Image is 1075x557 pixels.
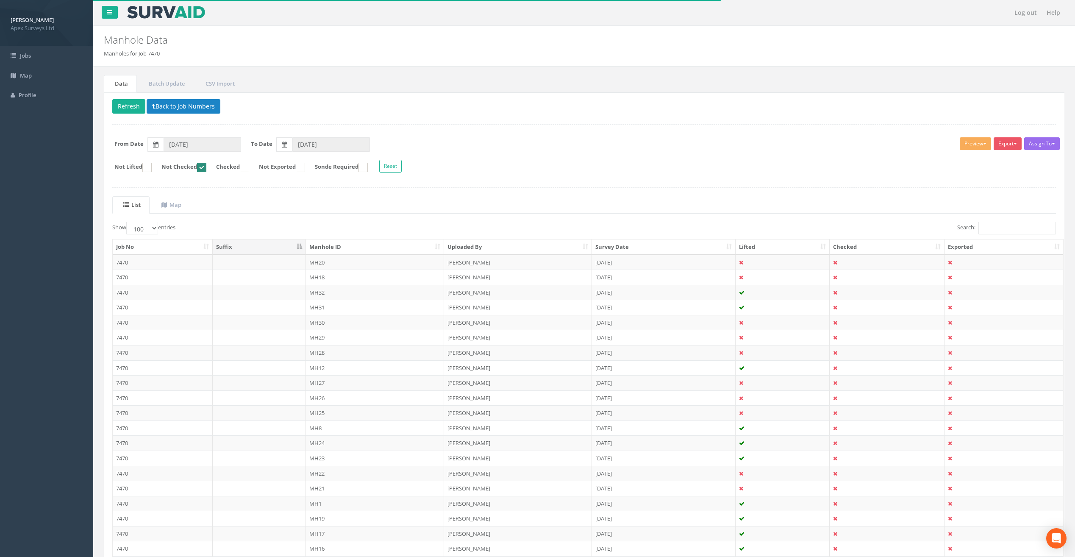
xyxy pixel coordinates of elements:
td: 7470 [113,496,213,511]
td: [DATE] [592,270,736,285]
td: 7470 [113,435,213,451]
label: Not Checked [153,163,206,172]
td: MH32 [306,285,444,300]
th: Manhole ID: activate to sort column ascending [306,240,444,255]
label: Checked [208,163,249,172]
td: [DATE] [592,541,736,556]
input: Search: [978,222,1056,234]
th: Checked: activate to sort column ascending [830,240,945,255]
td: 7470 [113,511,213,526]
td: [PERSON_NAME] [444,285,592,300]
td: [DATE] [592,390,736,406]
span: Apex Surveys Ltd [11,24,83,32]
td: MH30 [306,315,444,330]
td: 7470 [113,421,213,436]
td: MH18 [306,270,444,285]
td: MH24 [306,435,444,451]
td: MH19 [306,511,444,526]
td: 7470 [113,315,213,330]
a: CSV Import [194,75,244,92]
td: [DATE] [592,511,736,526]
td: 7470 [113,270,213,285]
td: [DATE] [592,435,736,451]
td: 7470 [113,330,213,345]
td: MH17 [306,526,444,541]
button: Reset [379,160,402,173]
td: [PERSON_NAME] [444,481,592,496]
td: 7470 [113,541,213,556]
td: [PERSON_NAME] [444,330,592,345]
label: Not Exported [250,163,305,172]
td: [DATE] [592,300,736,315]
td: [DATE] [592,481,736,496]
a: Batch Update [138,75,194,92]
td: MH31 [306,300,444,315]
button: Back to Job Numbers [147,99,220,114]
td: [PERSON_NAME] [444,315,592,330]
li: Manholes for Job 7470 [104,50,160,58]
label: From Date [114,140,144,148]
a: [PERSON_NAME] Apex Surveys Ltd [11,14,83,32]
button: Assign To [1024,137,1060,150]
a: List [112,196,150,214]
td: 7470 [113,285,213,300]
td: MH23 [306,451,444,466]
td: MH29 [306,330,444,345]
td: 7470 [113,375,213,390]
td: 7470 [113,300,213,315]
label: To Date [251,140,272,148]
td: [PERSON_NAME] [444,270,592,285]
td: [PERSON_NAME] [444,375,592,390]
td: MH12 [306,360,444,376]
uib-tab-heading: List [123,201,141,209]
td: MH27 [306,375,444,390]
td: [PERSON_NAME] [444,255,592,270]
input: From Date [164,137,241,152]
td: [PERSON_NAME] [444,511,592,526]
td: [DATE] [592,360,736,376]
button: Preview [960,137,991,150]
td: [DATE] [592,496,736,511]
td: [PERSON_NAME] [444,526,592,541]
td: [PERSON_NAME] [444,300,592,315]
a: Map [150,196,190,214]
td: [PERSON_NAME] [444,421,592,436]
label: Sonde Required [306,163,368,172]
td: [PERSON_NAME] [444,451,592,466]
td: 7470 [113,405,213,421]
td: [PERSON_NAME] [444,541,592,556]
td: [DATE] [592,285,736,300]
button: Export [994,137,1022,150]
td: [DATE] [592,255,736,270]
h2: Manhole Data [104,34,902,45]
td: 7470 [113,255,213,270]
input: To Date [292,137,370,152]
td: MH1 [306,496,444,511]
th: Lifted: activate to sort column ascending [736,240,830,255]
td: [DATE] [592,526,736,541]
td: 7470 [113,451,213,466]
uib-tab-heading: Map [161,201,181,209]
td: [DATE] [592,421,736,436]
th: Exported: activate to sort column ascending [944,240,1063,255]
td: [DATE] [592,375,736,390]
a: Data [104,75,137,92]
td: MH28 [306,345,444,360]
td: [PERSON_NAME] [444,496,592,511]
td: [PERSON_NAME] [444,390,592,406]
th: Survey Date: activate to sort column ascending [592,240,736,255]
label: Not Lifted [106,163,152,172]
td: [PERSON_NAME] [444,360,592,376]
button: Refresh [112,99,145,114]
span: Jobs [20,52,31,59]
td: 7470 [113,345,213,360]
td: 7470 [113,360,213,376]
th: Suffix: activate to sort column descending [213,240,306,255]
td: [DATE] [592,466,736,481]
td: [PERSON_NAME] [444,466,592,481]
td: 7470 [113,481,213,496]
td: 7470 [113,466,213,481]
label: Show entries [112,222,175,234]
label: Search: [957,222,1056,234]
td: 7470 [113,526,213,541]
